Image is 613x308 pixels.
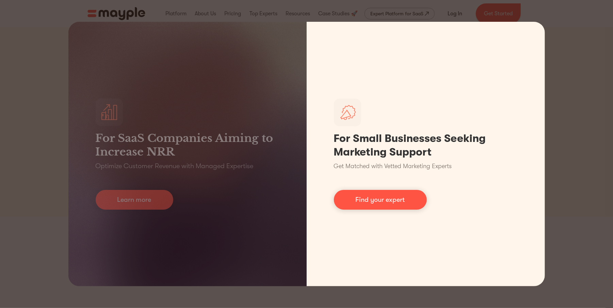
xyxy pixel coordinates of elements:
[96,190,173,210] a: Learn more
[96,161,254,171] p: Optimize Customer Revenue with Managed Expertise
[334,190,427,210] a: Find your expert
[334,162,452,171] p: Get Matched with Vetted Marketing Experts
[334,132,518,159] h1: For Small Businesses Seeking Marketing Support
[96,131,279,159] h3: For SaaS Companies Aiming to Increase NRR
